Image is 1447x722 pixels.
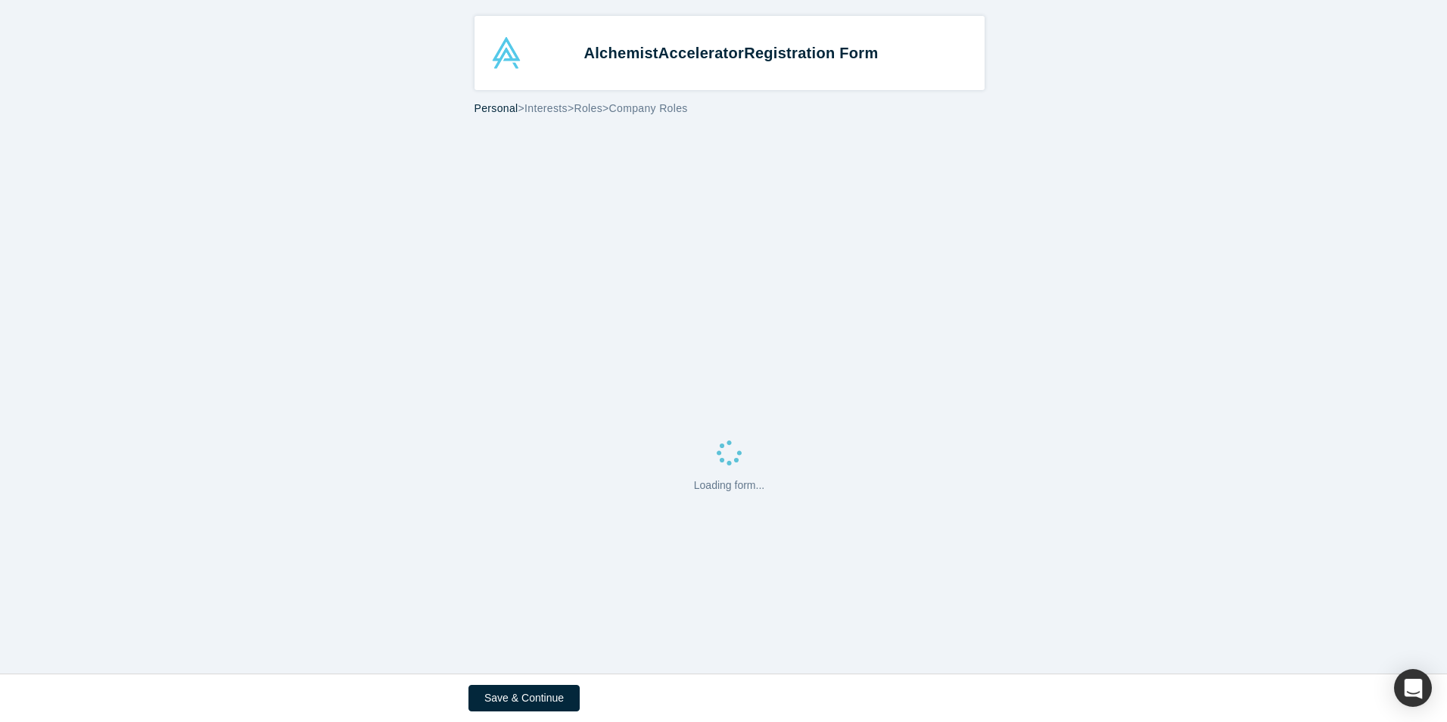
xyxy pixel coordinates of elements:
p: Loading form... [694,478,764,493]
span: Company Roles [609,102,688,114]
img: Alchemist Accelerator Logo [490,37,522,69]
span: Interests [524,102,568,114]
button: Save & Continue [468,685,580,711]
span: Roles [574,102,602,114]
div: > > > [475,101,985,117]
span: Personal [475,102,518,114]
strong: Alchemist Registration Form [584,45,879,61]
span: Accelerator [658,45,744,61]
